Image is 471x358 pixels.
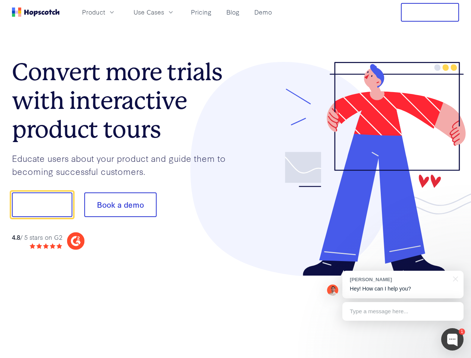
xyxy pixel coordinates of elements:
h1: Convert more trials with interactive product tours [12,58,236,144]
button: Use Cases [129,6,179,18]
a: Demo [251,6,275,18]
span: Use Cases [134,7,164,17]
a: Blog [223,6,242,18]
div: Type a message here... [342,302,464,321]
div: 1 [459,329,465,335]
div: / 5 stars on G2 [12,233,62,242]
p: Hey! How can I help you? [350,285,456,293]
button: Free Trial [401,3,459,22]
span: Product [82,7,105,17]
strong: 4.8 [12,233,20,241]
button: Product [78,6,120,18]
a: Home [12,7,60,17]
p: Educate users about your product and guide them to becoming successful customers. [12,152,236,178]
a: Pricing [188,6,214,18]
div: [PERSON_NAME] [350,276,449,283]
button: Book a demo [84,192,157,217]
button: Show me! [12,192,72,217]
img: Mark Spera [327,285,338,296]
